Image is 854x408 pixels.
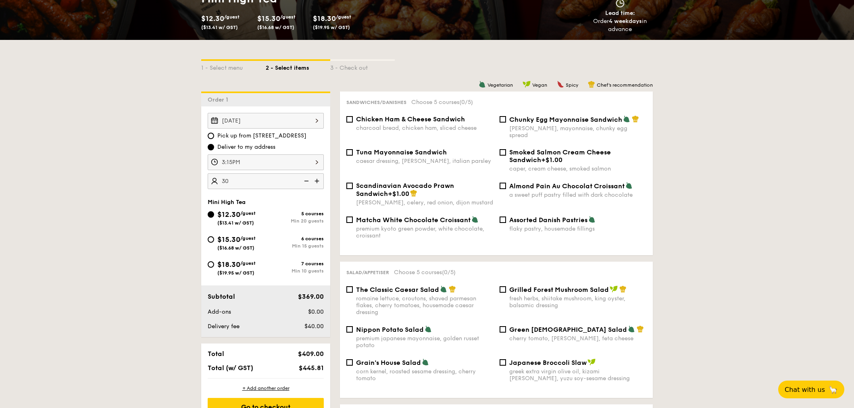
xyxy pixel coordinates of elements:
[217,210,240,219] span: $12.30
[330,61,395,72] div: 3 - Check out
[610,285,618,293] img: icon-vegan.f8ff3823.svg
[356,286,439,294] span: The Classic Caesar Salad
[208,350,224,358] span: Total
[509,335,646,342] div: cherry tomato, [PERSON_NAME], feta cheese
[356,216,471,224] span: Matcha White Chocolate Croissant
[623,115,630,123] img: icon-vegetarian.fe4039eb.svg
[208,113,324,129] input: Event date
[356,368,493,382] div: corn kernel, roasted sesame dressing, cherry tomato
[584,17,656,33] div: Order in advance
[208,133,214,139] input: Pick up from [STREET_ADDRESS]
[346,326,353,333] input: Nippon Potato Saladpremium japanese mayonnaise, golden russet potato
[388,190,409,198] span: +$1.00
[356,225,493,239] div: premium kyoto green powder, white chocolate, croissant
[597,82,653,88] span: Chef's recommendation
[471,216,479,223] img: icon-vegetarian.fe4039eb.svg
[217,143,275,151] span: Deliver to my address
[557,81,564,88] img: icon-spicy.37a8142b.svg
[266,268,324,274] div: Min 10 guests
[509,359,587,366] span: Japanese Broccoli Slaw
[208,144,214,150] input: Deliver to my address
[356,199,493,206] div: [PERSON_NAME], celery, red onion, dijon mustard
[356,182,454,198] span: Scandinavian Avocado Prawn Sandwich
[217,270,254,276] span: ($19.95 w/ GST)
[266,61,330,72] div: 2 - Select items
[336,14,351,20] span: /guest
[300,173,312,189] img: icon-reduce.1d2dbef1.svg
[280,14,296,20] span: /guest
[208,364,253,372] span: Total (w/ GST)
[509,148,611,164] span: Smoked Salmon Cream Cheese Sandwich
[637,325,644,333] img: icon-chef-hat.a58ddaea.svg
[208,199,246,206] span: Mini High Tea
[266,236,324,241] div: 6 courses
[201,25,238,30] span: ($13.41 w/ GST)
[257,25,294,30] span: ($16.68 w/ GST)
[509,295,646,309] div: fresh herbs, shiitake mushroom, king oyster, balsamic dressing
[217,220,254,226] span: ($13.41 w/ GST)
[298,350,324,358] span: $409.00
[632,115,639,123] img: icon-chef-hat.a58ddaea.svg
[201,61,266,72] div: 1 - Select menu
[509,225,646,232] div: flaky pastry, housemade fillings
[346,149,353,156] input: Tuna Mayonnaise Sandwichcaesar dressing, [PERSON_NAME], italian parsley
[356,295,493,316] div: romaine lettuce, croutons, shaved parmesan flakes, cherry tomatoes, housemade caesar dressing
[299,364,324,372] span: $445.81
[346,183,353,189] input: Scandinavian Avocado Prawn Sandwich+$1.00[PERSON_NAME], celery, red onion, dijon mustard
[509,326,627,333] span: Green [DEMOGRAPHIC_DATA] Salad
[208,211,214,218] input: $12.30/guest($13.41 w/ GST)5 coursesMin 20 guests
[356,326,424,333] span: Nippon Potato Salad
[356,335,493,349] div: premium japanese mayonnaise, golden russet potato
[346,270,389,275] span: Salad/Appetiser
[356,125,493,131] div: charcoal bread, chicken ham, sliced cheese
[346,286,353,293] input: The Classic Caesar Saladromaine lettuce, croutons, shaved parmesan flakes, cherry tomatoes, house...
[588,216,596,223] img: icon-vegetarian.fe4039eb.svg
[605,10,635,17] span: Lead time:
[442,269,456,276] span: (0/5)
[208,261,214,268] input: $18.30/guest($19.95 w/ GST)7 coursesMin 10 guests
[312,173,324,189] img: icon-add.58712e84.svg
[208,293,235,300] span: Subtotal
[619,285,627,293] img: icon-chef-hat.a58ddaea.svg
[208,385,324,391] div: + Add another order
[509,216,587,224] span: Assorted Danish Pastries
[411,99,473,106] span: Choose 5 courses
[500,183,506,189] input: Almond Pain Au Chocolat Croissanta sweet puff pastry filled with dark chocolate
[532,82,547,88] span: Vegan
[509,286,609,294] span: Grilled Forest Mushroom Salad
[500,359,506,366] input: Japanese Broccoli Slawgreek extra virgin olive oil, kizami [PERSON_NAME], yuzu soy-sesame dressing
[541,156,562,164] span: +$1.00
[500,149,506,156] input: Smoked Salmon Cream Cheese Sandwich+$1.00caper, cream cheese, smoked salmon
[346,100,406,105] span: Sandwiches/Danishes
[217,245,254,251] span: ($16.68 w/ GST)
[523,81,531,88] img: icon-vegan.f8ff3823.svg
[240,210,256,216] span: /guest
[410,189,417,197] img: icon-chef-hat.a58ddaea.svg
[313,25,350,30] span: ($19.95 w/ GST)
[208,323,240,330] span: Delivery fee
[346,216,353,223] input: Matcha White Chocolate Croissantpremium kyoto green powder, white chocolate, croissant
[308,308,324,315] span: $0.00
[625,182,633,189] img: icon-vegetarian.fe4039eb.svg
[208,173,324,189] input: Number of guests
[266,243,324,249] div: Min 15 guests
[425,325,432,333] img: icon-vegetarian.fe4039eb.svg
[356,148,447,156] span: Tuna Mayonnaise Sandwich
[509,182,625,190] span: Almond Pain Au Chocolat Croissant
[356,359,421,366] span: Grain's House Salad
[208,308,231,315] span: Add-ons
[217,132,306,140] span: Pick up from [STREET_ADDRESS]
[217,260,240,269] span: $18.30
[628,325,635,333] img: icon-vegetarian.fe4039eb.svg
[266,211,324,216] div: 5 courses
[313,14,336,23] span: $18.30
[257,14,280,23] span: $15.30
[201,14,224,23] span: $12.30
[394,269,456,276] span: Choose 5 courses
[828,385,838,394] span: 🦙
[509,192,646,198] div: a sweet puff pastry filled with dark chocolate
[208,154,324,170] input: Event time
[356,115,465,123] span: Chicken Ham & Cheese Sandwich
[266,261,324,266] div: 7 courses
[500,326,506,333] input: Green [DEMOGRAPHIC_DATA] Saladcherry tomato, [PERSON_NAME], feta cheese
